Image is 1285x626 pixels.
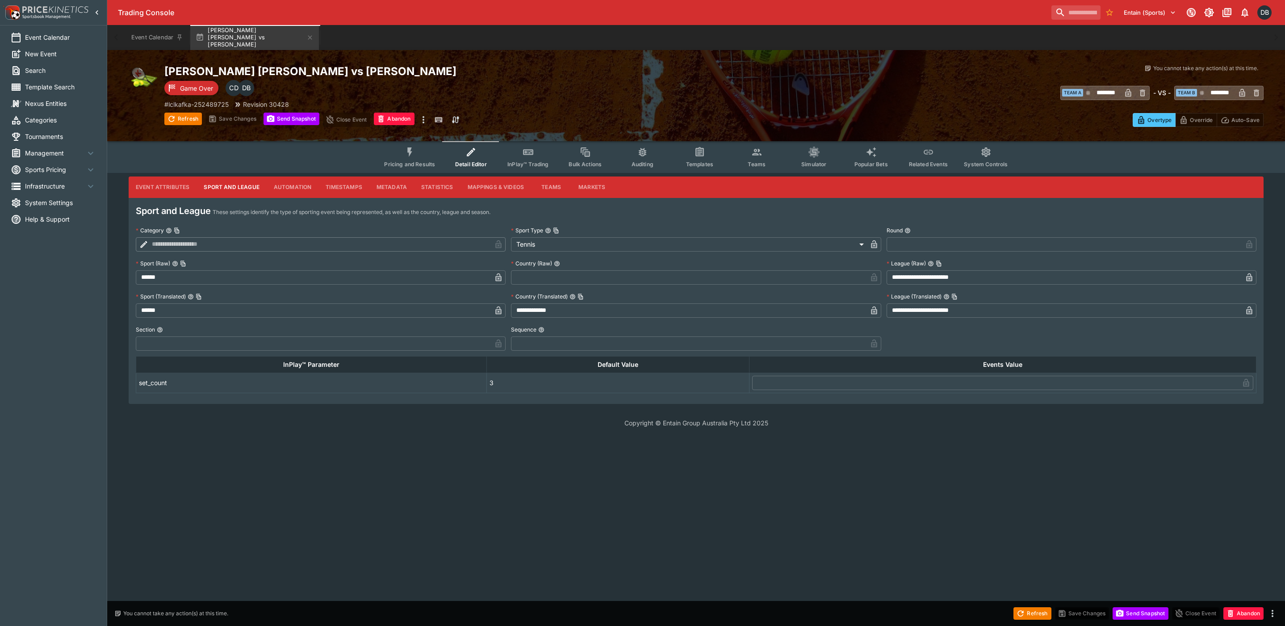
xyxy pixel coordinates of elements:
button: Documentation [1219,4,1235,21]
th: Events Value [749,356,1256,373]
button: League (Raw)Copy To Clipboard [928,260,934,267]
div: Event type filters [377,141,1015,173]
button: Toggle light/dark mode [1201,4,1217,21]
button: Copy To Clipboard [174,227,180,234]
span: Team A [1062,89,1083,97]
span: Templates [686,161,713,168]
button: Country (Translated)Copy To Clipboard [569,294,576,300]
p: Game Over [180,84,213,93]
p: Sequence [511,326,536,333]
th: InPlay™ Parameter [136,356,487,373]
div: Tennis [511,237,866,252]
button: Country (Raw) [554,260,560,267]
span: System Settings [25,198,96,207]
button: Refresh [164,113,202,125]
button: League (Translated)Copy To Clipboard [943,294,950,300]
button: Teams [531,176,571,198]
div: Daniel Beswick [238,80,254,96]
p: You cannot take any action(s) at this time. [1153,64,1258,72]
button: Sport and League [197,176,266,198]
button: Send Snapshot [1113,607,1168,620]
p: Country (Raw) [511,260,552,267]
span: Infrastructure [25,181,85,191]
span: Bulk Actions [569,161,602,168]
button: Copy To Clipboard [196,294,202,300]
button: more [1267,608,1278,619]
button: Copy To Clipboard [936,260,942,267]
span: Template Search [25,82,96,92]
button: Copy To Clipboard [180,260,186,267]
button: Copy To Clipboard [578,294,584,300]
span: Team B [1176,89,1197,97]
button: [PERSON_NAME] [PERSON_NAME] vs [PERSON_NAME] [190,25,319,50]
button: Round [904,227,911,234]
p: Auto-Save [1231,115,1260,125]
button: Automation [267,176,319,198]
p: Override [1190,115,1213,125]
h4: Sport and League [136,205,211,217]
span: Sports Pricing [25,165,85,174]
button: Select Tenant [1118,5,1181,20]
p: Overtype [1147,115,1172,125]
th: Default Value [487,356,749,373]
span: Categories [25,115,96,125]
span: Management [25,148,85,158]
button: Mappings & Videos [460,176,532,198]
span: Tournaments [25,132,96,141]
span: Auditing [632,161,653,168]
button: Abandon [1223,607,1264,620]
button: Sport (Translated)Copy To Clipboard [188,294,194,300]
p: Copy To Clipboard [164,100,229,109]
button: more [418,113,429,127]
h6: - VS - [1153,88,1171,97]
button: Markets [571,176,612,198]
button: Timestamps [318,176,369,198]
button: Copy To Clipboard [951,294,958,300]
button: Overtype [1133,113,1176,127]
p: These settings identify the type of sporting event being represented, as well as the country, lea... [213,208,490,217]
button: Refresh [1013,607,1051,620]
button: Sequence [538,327,544,333]
div: Start From [1133,113,1264,127]
input: search [1051,5,1101,20]
span: Nexus Entities [25,99,96,108]
button: Section [157,327,163,333]
span: System Controls [964,161,1008,168]
button: Sport (Raw)Copy To Clipboard [172,260,178,267]
p: Section [136,326,155,333]
button: Event Calendar [126,25,188,50]
p: Copyright © Entain Group Australia Pty Ltd 2025 [107,418,1285,428]
td: 3 [487,373,749,393]
button: Abandon [374,113,414,125]
button: Event Attributes [129,176,197,198]
span: Teams [748,161,766,168]
span: New Event [25,49,96,59]
h2: Copy To Clipboard [164,64,714,78]
div: Trading Console [118,8,1048,17]
td: set_count [136,373,487,393]
span: Event Calendar [25,33,96,42]
div: Cameron Duffy [226,80,242,96]
p: Round [887,227,903,234]
span: InPlay™ Trading [507,161,548,168]
button: No Bookmarks [1102,5,1117,20]
p: League (Translated) [887,293,942,300]
img: PriceKinetics Logo [3,4,21,21]
p: Sport Type [511,227,543,234]
img: tennis.png [129,64,157,93]
span: Mark an event as closed and abandoned. [374,114,414,123]
img: PriceKinetics [22,6,88,13]
span: Related Events [909,161,948,168]
span: Detail Editor [455,161,487,168]
button: Daniel Beswick [1255,3,1274,22]
p: League (Raw) [887,260,926,267]
span: Search [25,66,96,75]
span: Mark an event as closed and abandoned. [1223,608,1264,617]
span: Help & Support [25,214,96,224]
button: Copy To Clipboard [553,227,559,234]
p: Revision 30428 [243,100,289,109]
button: Statistics [414,176,460,198]
p: You cannot take any action(s) at this time. [123,609,228,618]
button: Override [1175,113,1217,127]
button: Send Snapshot [264,113,319,125]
